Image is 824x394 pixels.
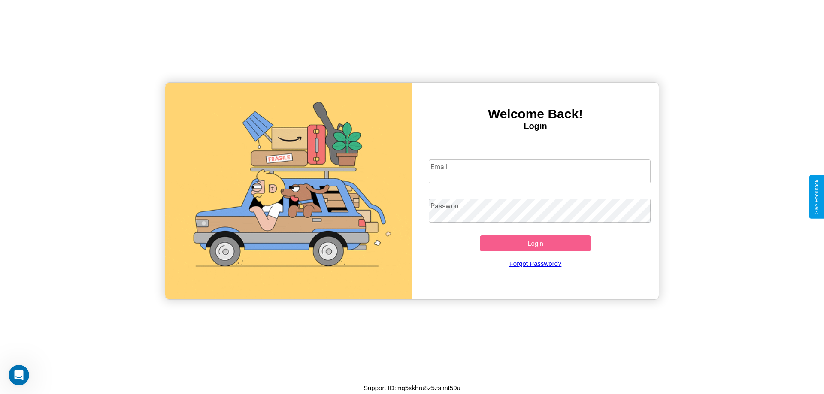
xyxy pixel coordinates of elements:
button: Login [480,235,591,251]
h3: Welcome Back! [412,107,659,121]
iframe: Intercom live chat [9,365,29,385]
h4: Login [412,121,659,131]
a: Forgot Password? [424,251,647,276]
img: gif [165,83,412,299]
p: Support ID: mg5xkhru8z5zsimt59u [364,382,460,394]
div: Give Feedback [814,180,820,214]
